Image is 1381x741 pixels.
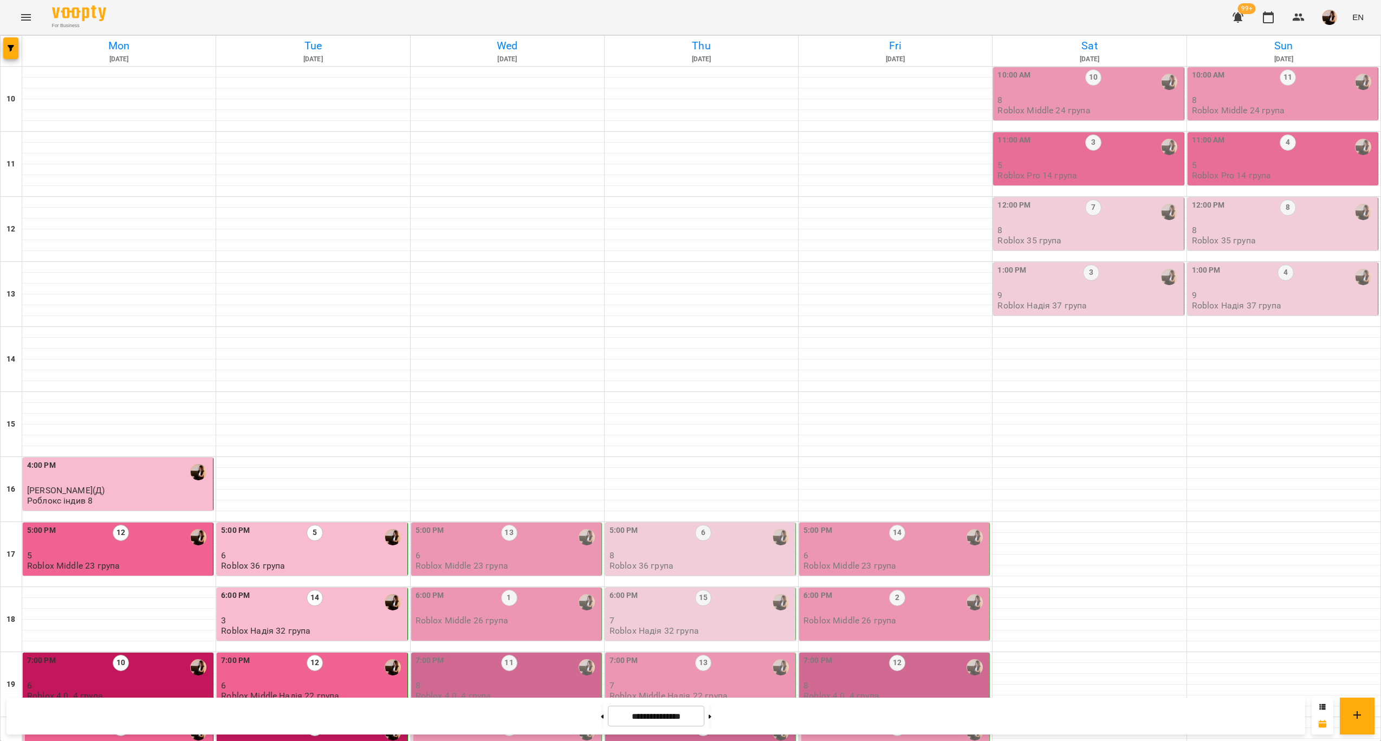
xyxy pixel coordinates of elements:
[221,681,405,690] p: 6
[416,590,444,602] label: 6:00 PM
[7,93,15,105] h6: 10
[1085,199,1101,216] label: 7
[803,590,832,602] label: 6:00 PM
[27,655,56,667] label: 7:00 PM
[994,37,1184,54] h6: Sat
[1355,269,1371,285] img: Надія Шрай
[579,594,595,610] img: Надія Шрай
[997,95,1181,105] p: 8
[1189,54,1379,65] h6: [DATE]
[803,561,896,570] p: Roblox Middle 23 група
[997,171,1077,180] p: Roblox Pro 14 група
[606,37,796,54] h6: Thu
[1161,74,1177,90] img: Надія Шрай
[27,460,56,472] label: 4:00 PM
[221,525,250,537] label: 5:00 PM
[579,529,595,545] img: Надія Шрай
[997,236,1061,245] p: Roblox 35 група
[113,525,129,541] label: 12
[1348,7,1368,27] button: EN
[606,54,796,65] h6: [DATE]
[803,655,832,667] label: 7:00 PM
[773,529,789,545] img: Надія Шрай
[52,22,106,29] span: For Business
[1192,160,1376,170] p: 5
[997,106,1090,115] p: Roblox Middle 24 група
[27,561,120,570] p: Roblox Middle 23 група
[27,496,93,505] p: Роблокс індив 8
[1355,204,1371,220] div: Надія Шрай
[416,551,599,560] p: 6
[221,616,405,625] p: 3
[610,655,638,667] label: 7:00 PM
[967,529,983,545] img: Надія Шрай
[1238,3,1256,14] span: 99+
[416,561,508,570] p: Roblox Middle 23 група
[1280,199,1296,216] label: 8
[13,4,39,30] button: Menu
[1192,134,1225,146] label: 11:00 AM
[803,616,896,625] p: Roblox Middle 26 група
[1161,139,1177,155] img: Надія Шрай
[27,681,211,690] p: 6
[1192,265,1221,276] label: 1:00 PM
[27,485,105,495] span: [PERSON_NAME](Д)
[416,655,444,667] label: 7:00 PM
[997,199,1030,211] label: 12:00 PM
[218,54,408,65] h6: [DATE]
[967,659,983,675] img: Надія Шрай
[221,561,285,570] p: Roblox 36 група
[1280,134,1296,151] label: 4
[610,561,673,570] p: Roblox 36 група
[7,223,15,235] h6: 12
[1278,265,1294,281] label: 4
[113,655,129,671] label: 10
[773,594,789,610] img: Надія Шрай
[967,594,983,610] div: Надія Шрай
[994,54,1184,65] h6: [DATE]
[190,464,206,480] div: Надія Шрай
[501,525,517,541] label: 13
[1280,69,1296,86] label: 11
[610,681,793,690] p: 7
[385,594,401,610] img: Надія Шрай
[416,616,508,625] p: Roblox Middle 26 група
[889,525,905,541] label: 14
[7,484,15,495] h6: 16
[7,288,15,300] h6: 13
[385,529,401,545] img: Надія Шрай
[501,590,517,606] label: 1
[997,225,1181,235] p: 8
[307,590,323,606] label: 14
[1192,199,1225,211] label: 12:00 PM
[579,659,595,675] div: Надія Шрай
[190,529,206,545] img: Надія Шрай
[800,37,990,54] h6: Fri
[385,659,401,675] div: Надія Шрай
[803,681,987,690] p: 8
[997,301,1087,310] p: Roblox Надія 37 група
[1161,269,1177,285] img: Надія Шрай
[997,69,1030,81] label: 10:00 AM
[997,291,1181,300] p: 9
[695,655,711,671] label: 13
[1161,204,1177,220] img: Надія Шрай
[218,37,408,54] h6: Tue
[997,265,1026,276] label: 1:00 PM
[889,655,905,671] label: 12
[24,37,214,54] h6: Mon
[1192,225,1376,235] p: 8
[221,590,250,602] label: 6:00 PM
[27,525,56,537] label: 5:00 PM
[221,551,405,560] p: 6
[695,590,711,606] label: 15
